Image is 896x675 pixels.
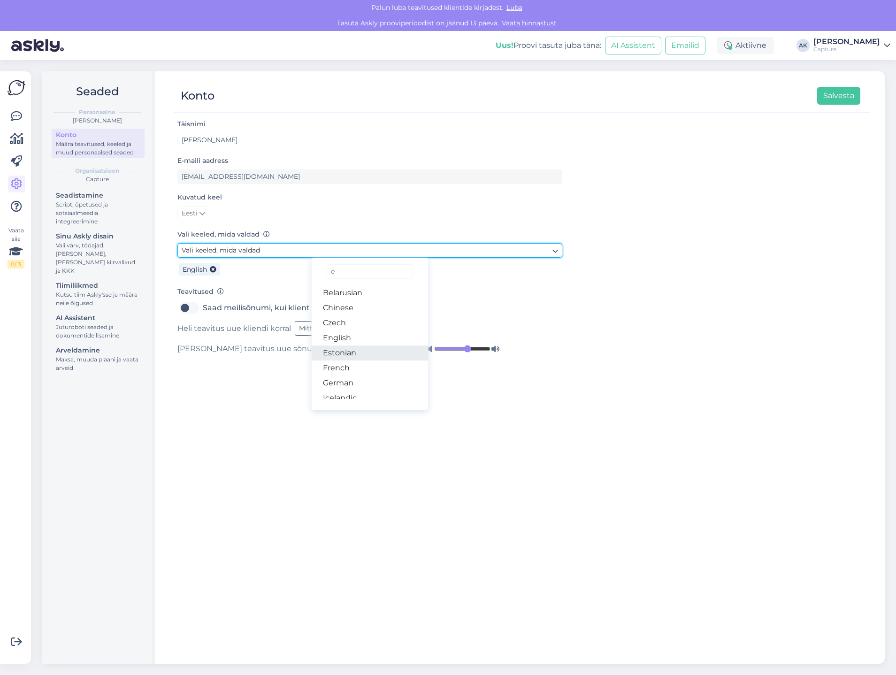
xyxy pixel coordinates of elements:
[813,38,890,53] a: [PERSON_NAME]Capture
[177,192,222,202] label: Kuvatud keel
[79,108,115,116] b: Personaalne
[312,315,429,330] a: Czech
[56,281,140,291] div: Tiimiliikmed
[177,119,206,129] label: Täisnimi
[605,37,661,54] button: AI Assistent
[182,246,260,254] span: Vali keeled, mida valdad
[312,285,429,300] a: Belarusian
[56,241,140,275] div: Vali värv, tööajad, [PERSON_NAME], [PERSON_NAME] kiirvalikud ja KKK
[181,87,214,105] div: Konto
[56,140,140,157] div: Määra teavitused, keeled ja muud personaalsed seaded
[56,345,140,355] div: Arveldamine
[796,39,810,52] div: AK
[312,345,429,361] a: Estonian
[52,230,145,276] a: Sinu Askly disainVali värv, tööajad, [PERSON_NAME], [PERSON_NAME] kiirvalikud ja KKK
[665,37,705,54] button: Emailid
[8,260,24,268] div: 0 / 3
[8,79,25,97] img: Askly Logo
[8,226,24,268] div: Vaata siia
[813,38,880,46] div: [PERSON_NAME]
[182,208,198,219] span: Eesti
[312,361,429,376] a: French
[813,46,880,53] div: Capture
[50,83,145,100] h2: Seaded
[177,206,209,221] a: Eesti
[177,156,228,166] label: E-maili aadress
[177,287,224,297] label: Teavitused
[499,19,559,27] a: Vaata hinnastust
[75,167,119,175] b: Organisatsioon
[50,116,145,125] div: [PERSON_NAME]
[52,312,145,341] a: AI AssistentJuturoboti seaded ja dokumentide lisamine
[177,243,562,258] a: Vali keeled, mida valdad
[295,321,350,336] button: Mitte ühtegi
[56,200,140,226] div: Script, õpetused ja sotsiaalmeedia integreerimine
[52,129,145,158] a: KontoMäära teavitused, keeled ja muud personaalsed seaded
[56,323,140,340] div: Juturoboti seaded ja dokumentide lisamine
[312,376,429,391] a: German
[312,330,429,345] a: English
[56,313,140,323] div: AI Assistent
[50,175,145,184] div: Capture
[312,391,429,406] a: Icelandic
[177,321,562,336] div: Heli teavitus uue kliendi korral
[177,133,562,147] input: Sisesta nimi
[56,130,140,140] div: Konto
[183,265,207,274] span: English
[56,355,140,372] div: Maksa, muuda plaani ja vaata arveid
[177,169,562,184] input: Sisesta e-maili aadress
[504,3,525,12] span: Luba
[496,40,601,51] div: Proovi tasuta juba täna:
[52,189,145,227] a: SeadistamineScript, õpetused ja sotsiaalmeedia integreerimine
[817,87,860,105] button: Salvesta
[56,291,140,307] div: Kutsu tiim Askly'sse ja määra neile õigused
[177,230,270,239] label: Vali keeled, mida valdad
[52,344,145,374] a: ArveldamineMaksa, muuda plaani ja vaata arveid
[717,37,774,54] div: Aktiivne
[327,264,413,279] input: Kirjuta, millist tag'i otsid
[56,231,140,241] div: Sinu Askly disain
[52,279,145,309] a: TiimiliikmedKutsu tiim Askly'sse ja määra neile õigused
[177,341,562,356] div: [PERSON_NAME] teavitus uue sõnumi korral
[312,300,429,315] a: Chinese
[496,41,513,50] b: Uus!
[56,191,140,200] div: Seadistamine
[203,300,372,315] label: Saad meilisõnumi, kui klient alustab vestlust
